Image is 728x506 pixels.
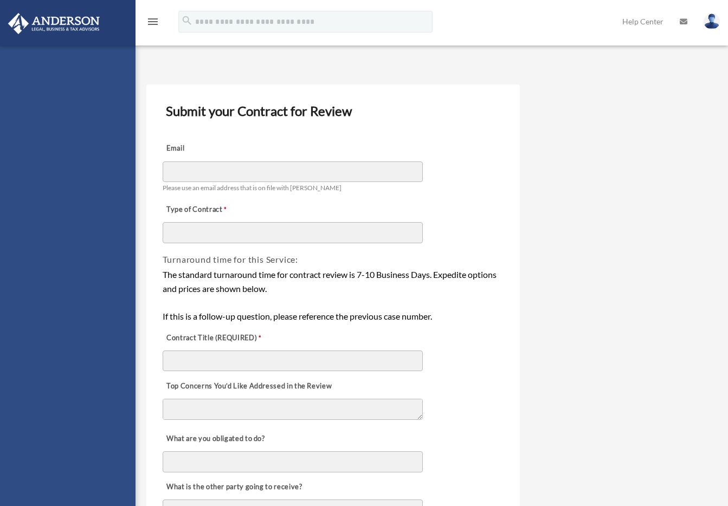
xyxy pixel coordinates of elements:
label: Email [163,141,271,157]
div: The standard turnaround time for contract review is 7-10 Business Days. Expedite options and pric... [163,268,504,323]
i: search [181,15,193,27]
a: menu [146,19,159,28]
img: Anderson Advisors Platinum Portal [5,13,103,34]
label: Type of Contract [163,202,271,217]
img: User Pic [704,14,720,29]
label: Top Concerns You’d Like Addressed in the Review [163,379,335,394]
h3: Submit your Contract for Review [162,100,505,122]
i: menu [146,15,159,28]
span: Turnaround time for this Service: [163,254,298,264]
span: Please use an email address that is on file with [PERSON_NAME] [163,184,342,192]
label: Contract Title (REQUIRED) [163,330,271,346]
label: What is the other party going to receive? [163,479,305,495]
label: What are you obligated to do? [163,431,271,446]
